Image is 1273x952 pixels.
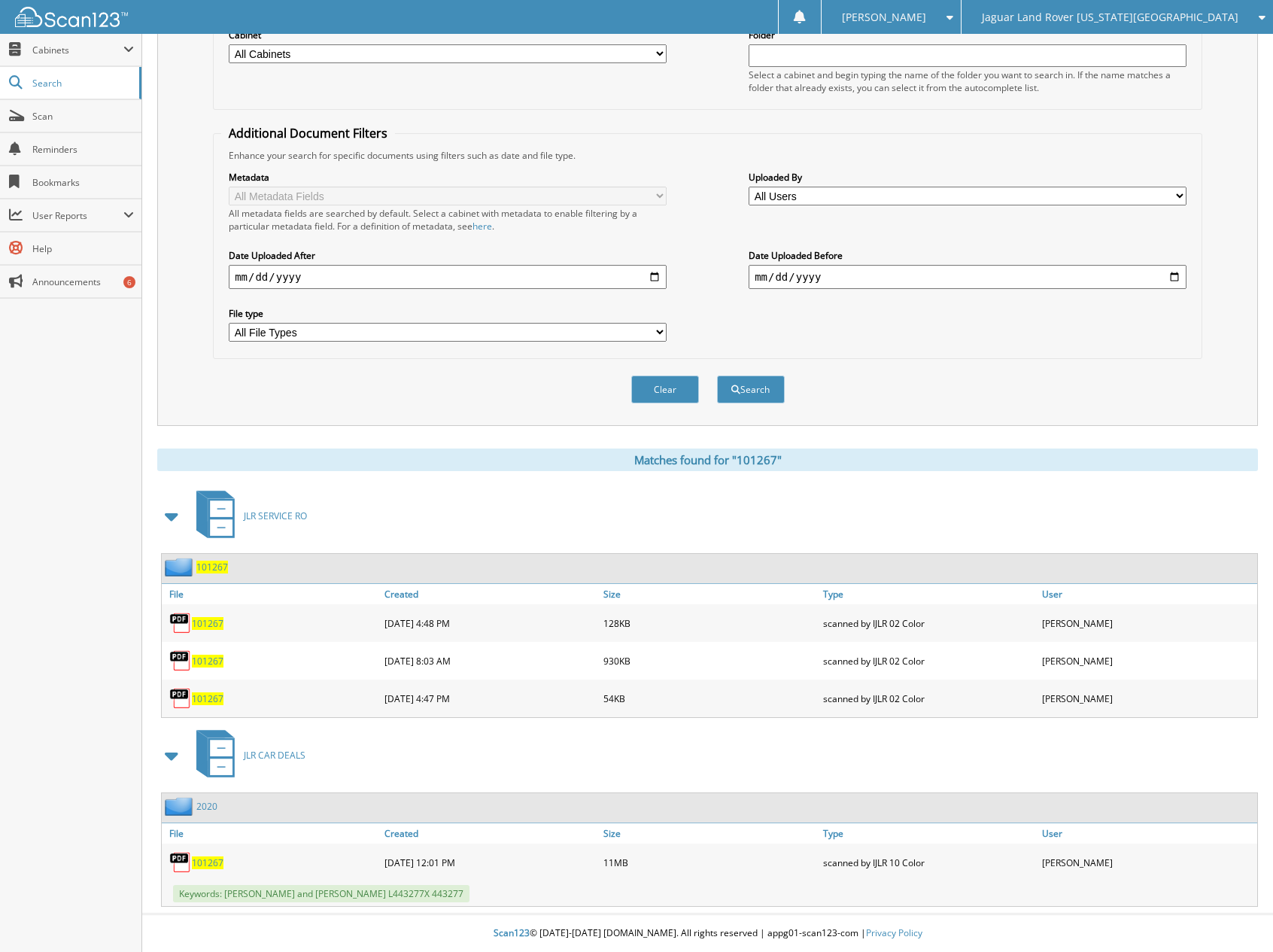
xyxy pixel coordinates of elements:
iframe: Chat Widget [1198,880,1273,952]
input: end [749,265,1186,289]
label: Folder [749,29,1186,41]
button: Clear [631,376,699,403]
a: File [162,823,381,844]
div: scanned by IJLR 02 Color [819,683,1038,713]
a: 101267 [192,617,223,630]
img: folder2.png [165,797,196,816]
a: 101267 [192,856,223,869]
img: folder2.png [165,558,196,576]
div: 6 [123,276,135,288]
legend: Additional Document Filters [221,125,395,141]
a: User [1038,823,1257,844]
div: [PERSON_NAME] [1038,847,1257,877]
a: 101267 [192,655,223,668]
a: Size [600,823,819,844]
a: JLR CAR DEALS [187,725,305,785]
div: [PERSON_NAME] [1038,608,1257,638]
a: JLR SERVICE RO [187,486,307,546]
img: scan123-logo-white.svg [15,7,128,27]
input: start [229,265,667,289]
div: 11MB [600,847,819,877]
div: © [DATE]-[DATE] [DOMAIN_NAME]. All rights reserved | appg01-scan123-com | [142,915,1273,952]
span: Keywords: [PERSON_NAME] and [PERSON_NAME] L443277X 443277 [173,885,469,902]
a: 101267 [196,561,228,573]
div: [DATE] 8:03 AM [381,646,600,676]
div: Matches found for "101267" [157,449,1258,471]
label: File type [229,307,667,320]
label: Metadata [229,171,667,184]
a: Type [819,823,1038,844]
a: User [1038,584,1257,604]
label: Uploaded By [749,171,1186,184]
img: PDF.png [169,687,192,710]
div: scanned by IJLR 02 Color [819,646,1038,676]
button: Search [717,376,785,403]
label: Cabinet [229,29,667,41]
div: scanned by IJLR 02 Color [819,608,1038,638]
div: Enhance your search for specific documents using filters such as date and file type. [221,149,1194,162]
span: Bookmarks [32,176,134,189]
span: JLR CAR DEALS [244,749,305,762]
span: Jaguar Land Rover [US_STATE][GEOGRAPHIC_DATA] [982,13,1238,22]
div: 128KB [600,608,819,638]
div: 930KB [600,646,819,676]
div: [PERSON_NAME] [1038,683,1257,713]
div: [DATE] 4:47 PM [381,683,600,713]
div: scanned by IJLR 10 Color [819,847,1038,877]
a: Size [600,584,819,604]
span: [PERSON_NAME] [842,13,926,22]
img: PDF.png [169,851,192,874]
a: File [162,584,381,604]
a: 2020 [196,800,217,813]
span: JLR SERVICE RO [244,509,307,522]
span: Scan123 [494,926,530,939]
img: PDF.png [169,649,192,672]
a: Created [381,823,600,844]
label: Date Uploaded Before [749,249,1186,262]
img: PDF.png [169,612,192,634]
span: User Reports [32,209,123,222]
div: All metadata fields are searched by default. Select a cabinet with metadata to enable filtering b... [229,207,667,233]
span: Reminders [32,143,134,156]
div: [PERSON_NAME] [1038,646,1257,676]
a: here [472,220,492,233]
div: [DATE] 4:48 PM [381,608,600,638]
a: Created [381,584,600,604]
div: [DATE] 12:01 PM [381,847,600,877]
div: 54KB [600,683,819,713]
span: Announcements [32,275,134,288]
span: Help [32,242,134,255]
a: Type [819,584,1038,604]
span: Cabinets [32,44,123,56]
label: Date Uploaded After [229,249,667,262]
a: 101267 [192,692,223,705]
a: Privacy Policy [866,926,922,939]
div: Select a cabinet and begin typing the name of the folder you want to search in. If the name match... [749,68,1186,94]
span: Scan [32,110,134,123]
span: Search [32,77,132,90]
